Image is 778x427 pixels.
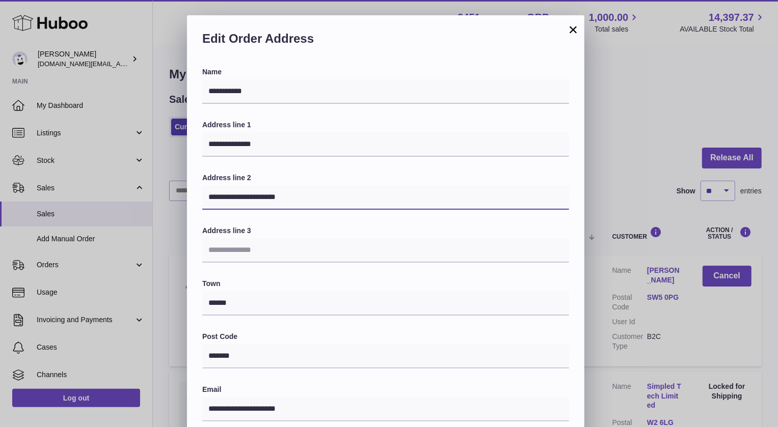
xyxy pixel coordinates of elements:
label: Address line 3 [202,226,569,236]
label: Address line 2 [202,173,569,183]
button: × [567,23,579,36]
label: Town [202,279,569,289]
label: Email [202,385,569,394]
label: Name [202,67,569,77]
label: Address line 1 [202,120,569,130]
h2: Edit Order Address [202,31,569,52]
label: Post Code [202,332,569,341]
